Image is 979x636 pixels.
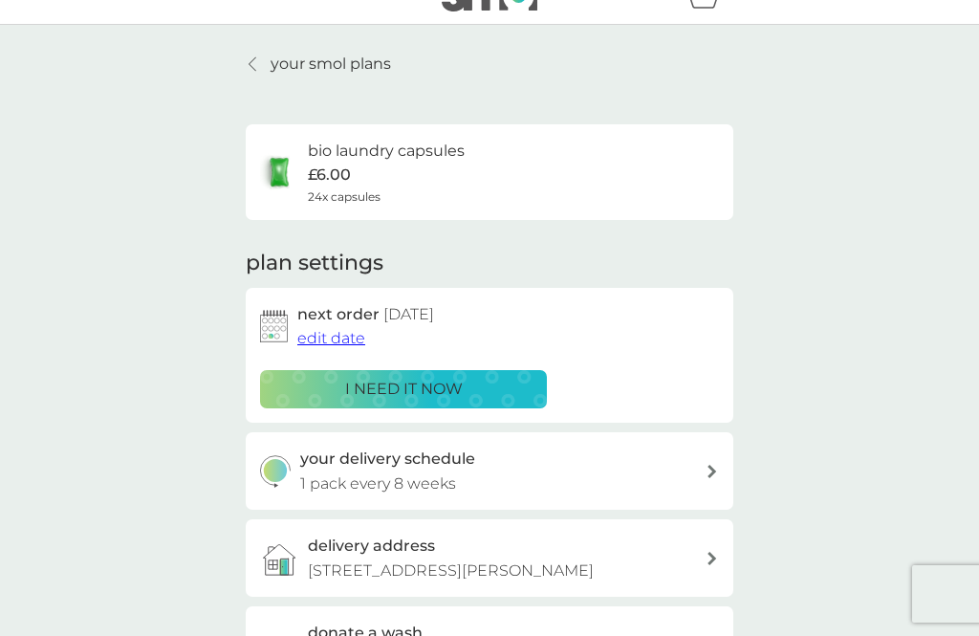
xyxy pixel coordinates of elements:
[260,370,547,408] button: i need it now
[300,447,475,472] h3: your delivery schedule
[383,305,434,323] span: [DATE]
[271,52,391,77] p: your smol plans
[260,153,298,191] img: bio laundry capsules
[297,329,365,347] span: edit date
[308,163,351,187] p: £6.00
[246,519,733,597] a: delivery address[STREET_ADDRESS][PERSON_NAME]
[246,52,391,77] a: your smol plans
[246,249,383,278] h2: plan settings
[297,326,365,351] button: edit date
[308,139,465,164] h6: bio laundry capsules
[308,187,381,206] span: 24x capsules
[308,534,435,559] h3: delivery address
[300,472,456,496] p: 1 pack every 8 weeks
[345,377,463,402] p: i need it now
[308,559,594,583] p: [STREET_ADDRESS][PERSON_NAME]
[297,302,434,327] h2: next order
[246,432,733,510] button: your delivery schedule1 pack every 8 weeks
